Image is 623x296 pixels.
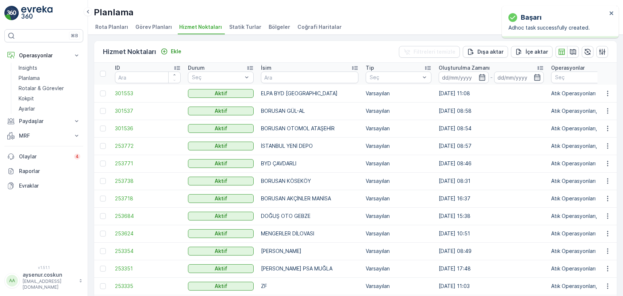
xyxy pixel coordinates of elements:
p: Varsayılan [366,230,431,237]
p: Raporlar [19,168,80,175]
a: 253718 [115,195,181,202]
p: Aktif [215,265,227,272]
a: Ayarlar [16,104,83,114]
a: 301537 [115,107,181,115]
p: Varsayılan [366,90,431,97]
img: logo [4,6,19,20]
span: v 1.51.1 [4,265,83,270]
button: AAaysenur.coskun[EMAIL_ADDRESS][DOMAIN_NAME] [4,271,83,290]
p: Tip [366,64,374,72]
a: 301536 [115,125,181,132]
span: Hizmet Noktaları [179,23,222,31]
p: Ekle [171,48,181,55]
p: Varsayılan [366,142,431,150]
td: [DATE] 08:31 [435,172,547,190]
p: Seç [370,74,420,81]
p: İsim [261,64,272,72]
td: [DATE] 17:48 [435,260,547,277]
p: Seç [192,74,242,81]
p: BORUSAN OTOMOL ATAŞEHİR [261,125,358,132]
p: Aktif [215,142,227,150]
button: Aktif [188,89,254,98]
p: Filtreleri temizle [414,48,455,55]
p: Aktif [215,212,227,220]
p: Adhoc task successfully created. [508,24,607,31]
p: başarı [521,12,542,23]
p: Varsayılan [366,160,431,167]
p: BORUSAN AKÇİNLER MANİSA [261,195,358,202]
button: Aktif [188,264,254,273]
div: Toggle Row Selected [100,283,106,289]
a: 301553 [115,90,181,97]
a: 253624 [115,230,181,237]
p: BORUSAN KÖSEKÖY [261,177,358,185]
button: Paydaşlar [4,114,83,128]
span: 253771 [115,160,181,167]
p: Planlama [19,74,40,82]
div: Toggle Row Selected [100,196,106,201]
p: Varsayılan [366,265,431,272]
td: [DATE] 15:38 [435,207,547,225]
a: 253354 [115,247,181,255]
button: Aktif [188,212,254,220]
a: 253684 [115,212,181,220]
p: Evraklar [19,182,80,189]
span: Rota Planları [95,23,128,31]
p: İçe aktar [526,48,548,55]
p: Olaylar [19,153,70,160]
a: Planlama [16,73,83,83]
p: Paydaşlar [19,118,69,125]
td: [DATE] 08:54 [435,120,547,137]
p: [PERSON_NAME] [261,247,358,255]
td: [DATE] 08:46 [435,155,547,172]
p: Durum [188,64,205,72]
p: ⌘B [71,33,78,39]
a: 253738 [115,177,181,185]
div: Toggle Row Selected [100,178,106,184]
td: [DATE] 10:51 [435,225,547,242]
div: Toggle Row Selected [100,161,106,166]
p: Ayarlar [19,105,35,112]
div: Toggle Row Selected [100,108,106,114]
p: [EMAIL_ADDRESS][DOMAIN_NAME] [23,278,75,290]
span: Görev Planları [135,23,172,31]
p: Aktif [215,195,227,202]
p: MENGERLER DİLOVASI [261,230,358,237]
p: Operasyonlar [19,52,69,59]
p: Aktif [215,90,227,97]
div: Toggle Row Selected [100,143,106,149]
button: Aktif [188,194,254,203]
a: Raporlar [4,164,83,178]
p: 4 [76,154,79,159]
td: [DATE] 08:49 [435,242,547,260]
p: Aktif [215,247,227,255]
a: 253772 [115,142,181,150]
p: Aktif [215,107,227,115]
p: Hizmet Noktaları [103,47,156,57]
button: Operasyonlar [4,48,83,63]
p: Kokpit [19,95,34,102]
button: Aktif [188,124,254,133]
button: İçe aktar [511,46,553,58]
p: Oluşturulma Zamanı [439,64,490,72]
p: Planlama [94,7,134,18]
p: MRF [19,132,69,139]
button: Aktif [188,159,254,168]
input: dd/mm/yyyy [439,72,489,83]
td: [DATE] 08:57 [435,137,547,155]
a: 253335 [115,282,181,290]
p: Aktif [215,177,227,185]
p: BORUSAN GÜL-AL [261,107,358,115]
input: Ara [115,72,181,83]
button: close [609,10,614,17]
p: ID [115,64,120,72]
a: Evraklar [4,178,83,193]
button: Dışa aktar [463,46,508,58]
button: Aktif [188,247,254,255]
p: Operasyonlar [551,64,585,72]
